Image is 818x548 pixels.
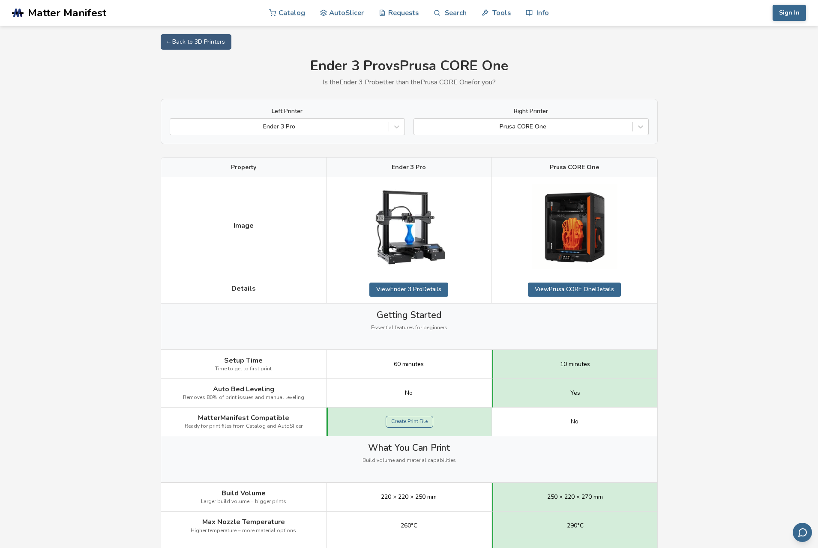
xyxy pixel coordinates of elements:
[567,522,584,529] span: 290°C
[368,443,450,453] span: What You Can Print
[793,523,812,542] button: Send feedback via email
[191,528,296,534] span: Higher temperature = more material options
[394,361,424,368] span: 60 minutes
[213,385,274,393] span: Auto Bed Leveling
[363,458,456,464] span: Build volume and material capabilities
[161,78,658,86] p: Is the Ender 3 Pro better than the Prusa CORE One for you?
[185,423,303,429] span: Ready for print files from Catalog and AutoSlicer
[369,283,448,296] a: ViewEnder 3 ProDetails
[371,325,447,331] span: Essential features for beginners
[571,418,578,425] span: No
[174,123,176,130] input: Ender 3 Pro
[183,395,304,401] span: Removes 80% of print issues and manual leveling
[418,123,420,130] input: Prusa CORE One
[570,390,580,396] span: Yes
[224,357,263,364] span: Setup Time
[560,361,590,368] span: 10 minutes
[202,518,285,526] span: Max Nozzle Temperature
[532,184,617,269] img: Prusa CORE One
[528,283,621,296] a: ViewPrusa CORE OneDetails
[377,310,441,320] span: Getting Started
[215,366,272,372] span: Time to get to first print
[161,34,231,50] a: ← Back to 3D Printers
[161,58,658,74] h1: Ender 3 Pro vs Prusa CORE One
[201,499,286,505] span: Larger build volume = bigger prints
[234,222,254,229] span: Image
[405,390,413,396] span: No
[413,108,649,115] label: Right Printer
[231,164,256,171] span: Property
[386,416,433,428] a: Create Print File
[401,522,417,529] span: 260°C
[550,164,599,171] span: Prusa CORE One
[222,489,266,497] span: Build Volume
[28,7,106,19] span: Matter Manifest
[231,285,256,292] span: Details
[392,164,426,171] span: Ender 3 Pro
[773,5,806,21] button: Sign In
[198,414,289,422] span: MatterManifest Compatible
[381,494,437,500] span: 220 × 220 × 250 mm
[170,108,405,115] label: Left Printer
[547,494,603,500] span: 250 × 220 × 270 mm
[366,184,452,269] img: Ender 3 Pro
